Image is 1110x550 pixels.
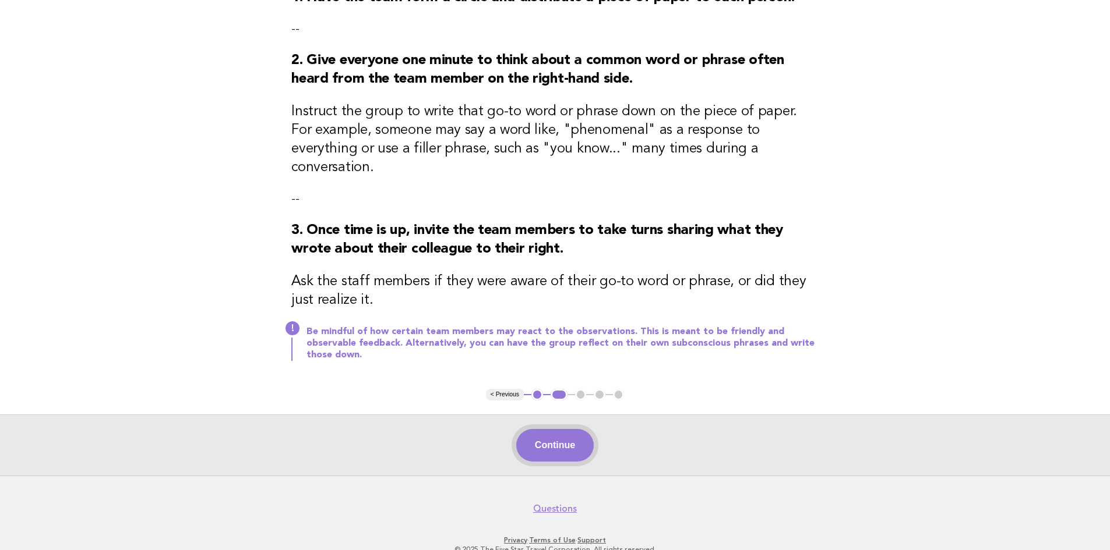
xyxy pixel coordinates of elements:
a: Terms of Use [529,536,576,544]
p: Be mindful of how certain team members may react to the observations. This is meant to be friendl... [306,326,819,361]
button: 1 [531,389,543,400]
a: Support [577,536,606,544]
a: Privacy [504,536,527,544]
strong: 2. Give everyone one minute to think about a common word or phrase often heard from the team memb... [291,54,784,86]
button: < Previous [486,389,524,400]
strong: 3. Once time is up, invite the team members to take turns sharing what they wrote about their col... [291,223,783,256]
button: Continue [516,429,594,462]
h3: Ask the staff members if they were aware of their go-to word or phrase, or did they just realize it. [291,272,819,310]
h3: Instruct the group to write that go-to word or phrase down on the piece of paper. For example, so... [291,102,819,177]
p: -- [291,191,819,207]
button: 2 [551,389,568,400]
p: -- [291,21,819,37]
p: · · [199,535,912,545]
a: Questions [533,503,577,514]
